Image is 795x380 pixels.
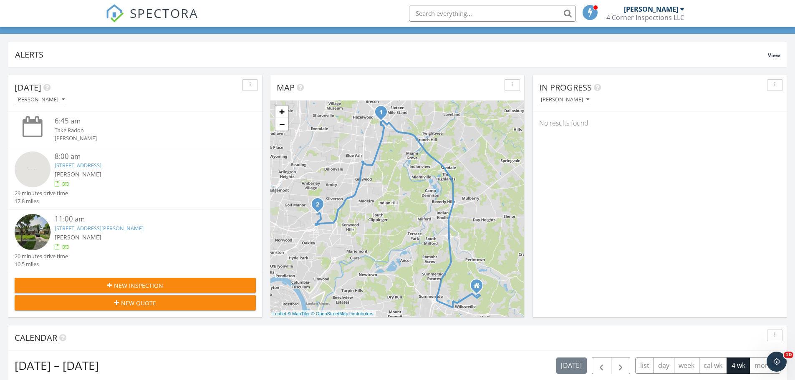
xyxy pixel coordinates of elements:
span: [PERSON_NAME] [55,170,101,178]
div: [PERSON_NAME] [55,134,236,142]
button: [DATE] [556,357,587,374]
button: month [750,357,780,374]
a: Zoom in [275,106,288,118]
div: [PERSON_NAME] [16,97,65,103]
div: 20 minutes drive time [15,252,68,260]
span: Map [277,82,295,93]
button: New Quote [15,295,256,310]
button: list [635,357,654,374]
span: SPECTORA [130,4,198,22]
img: streetview [15,214,50,250]
a: Zoom out [275,118,288,131]
input: Search everything... [409,5,576,22]
div: 8:00 am [55,151,236,162]
span: Calendar [15,332,57,343]
a: [STREET_ADDRESS] [55,161,101,169]
span: New Quote [121,299,156,307]
div: 29 minutes drive time [15,189,68,197]
button: [PERSON_NAME] [15,94,66,106]
span: [DATE] [15,82,41,93]
div: 4 Corner Inspections LLC [606,13,684,22]
button: 4 wk [727,357,750,374]
a: Leaflet [273,311,286,316]
a: © OpenStreetMap contributors [311,311,374,316]
button: New Inspection [15,278,256,293]
h2: [DATE] – [DATE] [15,357,99,374]
span: 10 [784,352,793,358]
div: 5907 Kimberly Ave, Cincinnati , OH 45213 [318,204,323,209]
div: No results found [533,112,787,134]
button: cal wk [699,357,727,374]
button: day [654,357,674,374]
div: 17.8 miles [15,197,68,205]
a: © MapTiler [288,311,310,316]
img: The Best Home Inspection Software - Spectora [106,4,124,23]
div: 10873 Lake Thames Dr, Cincinnati, OH 45242 [381,112,386,117]
div: 10.5 miles [15,260,68,268]
button: Previous [592,357,611,374]
div: Take Radon [55,126,236,134]
span: In Progress [539,82,592,93]
iframe: Intercom live chat [767,352,787,372]
a: SPECTORA [106,11,198,29]
div: 6:45 am [55,116,236,126]
div: [PERSON_NAME] [541,97,589,103]
div: 4592 Allison Ln, Batavia OH 45103 [477,285,482,290]
i: 2 [316,202,319,208]
div: [PERSON_NAME] [624,5,678,13]
a: 11:00 am [STREET_ADDRESS][PERSON_NAME] [PERSON_NAME] 20 minutes drive time 10.5 miles [15,214,256,268]
span: View [768,52,780,59]
img: streetview [15,151,50,187]
button: week [674,357,699,374]
div: Alerts [15,49,768,60]
div: 11:00 am [55,214,236,224]
a: [STREET_ADDRESS][PERSON_NAME] [55,224,144,232]
a: 8:00 am [STREET_ADDRESS] [PERSON_NAME] 29 minutes drive time 17.8 miles [15,151,256,206]
button: Next [611,357,631,374]
span: New Inspection [114,281,163,290]
span: [PERSON_NAME] [55,233,101,241]
button: [PERSON_NAME] [539,94,591,106]
i: 1 [379,110,383,116]
div: | [270,310,376,317]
